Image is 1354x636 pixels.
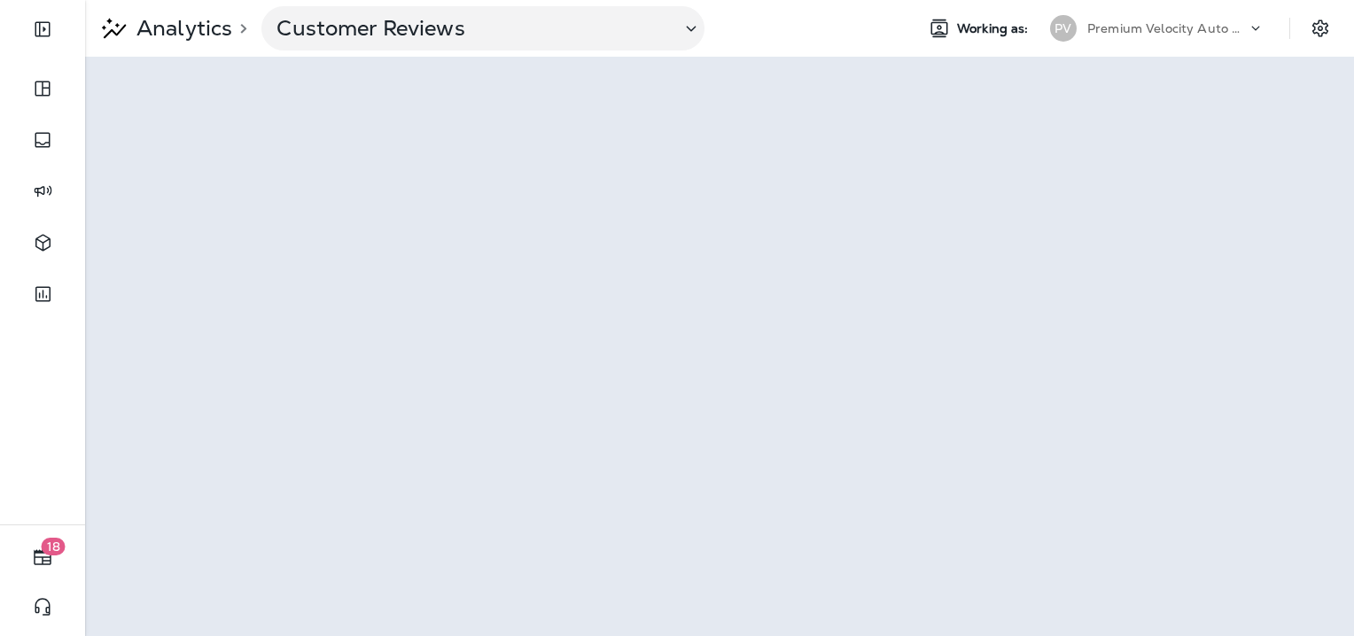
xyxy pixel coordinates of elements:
[129,15,232,42] p: Analytics
[1087,21,1247,35] p: Premium Velocity Auto dba Jiffy Lube
[18,12,67,47] button: Expand Sidebar
[276,15,666,42] p: Customer Reviews
[957,21,1032,36] span: Working as:
[1304,12,1336,44] button: Settings
[232,21,247,35] p: >
[18,539,67,575] button: 18
[1050,15,1077,42] div: PV
[42,538,66,555] span: 18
